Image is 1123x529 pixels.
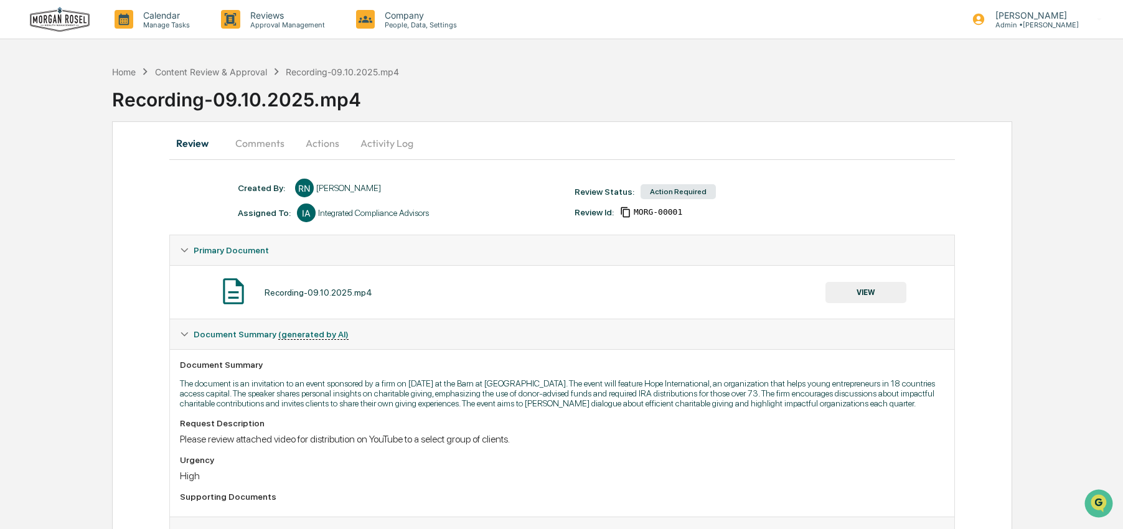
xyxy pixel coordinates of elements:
div: Request Description [180,418,945,428]
div: Recording-09.10.2025.mp4 [112,78,1123,111]
p: How can we help? [12,26,227,46]
div: [PERSON_NAME] [316,183,381,193]
div: secondary tabs example [169,128,956,158]
button: Start new chat [212,99,227,114]
div: Document Summary (generated by AI) [170,319,955,349]
span: Preclearance [25,157,80,169]
p: Manage Tasks [133,21,196,29]
span: Data Lookup [25,180,78,193]
p: [PERSON_NAME] [985,10,1079,21]
span: b4097504-71f0-421a-a6b5-d889112e123b [634,207,682,217]
div: Primary Document [170,265,955,319]
img: Document Icon [218,276,249,307]
div: RN [295,179,314,197]
span: Pylon [124,211,151,220]
div: Home [112,67,136,77]
div: Document Summary [180,360,945,370]
div: Action Required [641,184,716,199]
p: People, Data, Settings [375,21,463,29]
a: Powered byPylon [88,210,151,220]
button: Review [169,128,225,158]
p: The document is an invitation to an event sponsored by a firm on [DATE] at the Barn at [GEOGRAPHI... [180,378,945,408]
p: Calendar [133,10,196,21]
a: 🔎Data Lookup [7,176,83,198]
div: Review Status: [575,187,634,197]
div: Document Summary (generated by AI) [170,349,955,517]
div: Primary Document [170,235,955,265]
span: Attestations [103,157,154,169]
div: Supporting Documents [180,492,945,502]
div: We're available if you need us! [42,108,157,118]
div: IA [297,204,316,222]
button: VIEW [825,282,906,303]
span: Document Summary [194,329,349,339]
div: Please review attached video for distribution on YouTube to a select group of clients. [180,433,945,445]
button: Comments [225,128,294,158]
div: Recording-09.10.2025.mp4 [286,67,399,77]
button: Activity Log [350,128,423,158]
div: Urgency [180,455,945,465]
div: Created By: ‎ ‎ [238,183,289,193]
p: Reviews [240,10,331,21]
div: Recording-09.10.2025.mp4 [265,288,372,297]
div: 🗄️ [90,158,100,168]
p: Approval Management [240,21,331,29]
span: Primary Document [194,245,269,255]
div: Integrated Compliance Advisors [318,208,429,218]
u: (generated by AI) [278,329,349,340]
img: logo [30,7,90,32]
a: 🖐️Preclearance [7,152,85,174]
div: Assigned To: [238,208,291,218]
iframe: Open customer support [1083,488,1117,522]
img: 1746055101610-c473b297-6a78-478c-a979-82029cc54cd1 [12,95,35,118]
div: 🔎 [12,182,22,192]
div: Review Id: [575,207,614,217]
div: Start new chat [42,95,204,108]
div: 🖐️ [12,158,22,168]
a: 🗄️Attestations [85,152,159,174]
button: Actions [294,128,350,158]
div: Content Review & Approval [155,67,267,77]
div: High [180,470,945,482]
p: Admin • [PERSON_NAME] [985,21,1079,29]
p: Company [375,10,463,21]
